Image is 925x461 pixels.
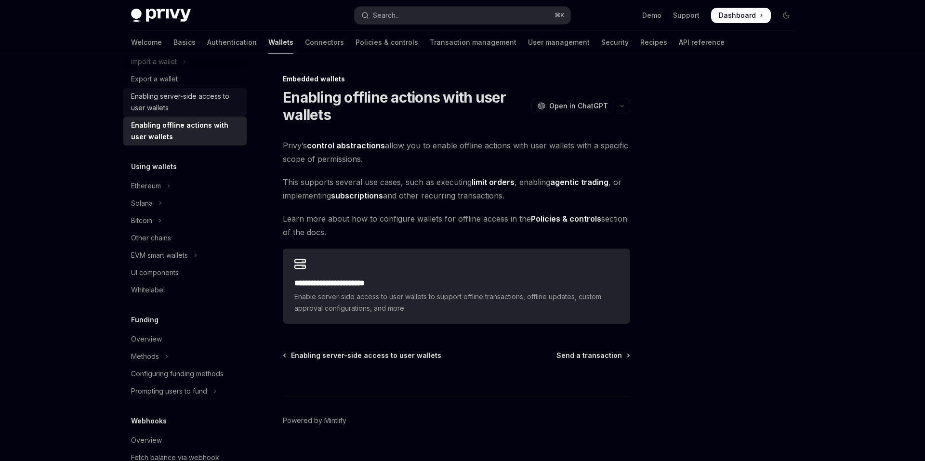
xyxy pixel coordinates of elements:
[131,351,159,362] div: Methods
[123,330,247,348] a: Overview
[556,351,622,360] span: Send a transaction
[284,351,441,360] a: Enabling server-side access to user wallets
[123,212,247,229] button: Toggle Bitcoin section
[373,10,400,21] div: Search...
[123,365,247,382] a: Configuring funding methods
[131,415,167,427] h5: Webhooks
[207,31,257,54] a: Authentication
[131,91,241,114] div: Enabling server-side access to user wallets
[131,73,178,85] div: Export a wallet
[556,351,629,360] a: Send a transaction
[123,264,247,281] a: UI components
[123,382,247,400] button: Toggle Prompting users to fund section
[719,11,756,20] span: Dashboard
[531,214,601,224] strong: Policies & controls
[131,180,161,192] div: Ethereum
[131,31,162,54] a: Welcome
[131,198,153,209] div: Solana
[123,247,247,264] button: Toggle EVM smart wallets section
[283,212,630,239] span: Learn more about how to configure wallets for offline access in the section of the docs.
[555,12,565,19] span: ⌘ K
[131,9,191,22] img: dark logo
[779,8,794,23] button: Toggle dark mode
[131,368,224,380] div: Configuring funding methods
[123,195,247,212] button: Toggle Solana section
[131,385,207,397] div: Prompting users to fund
[123,229,247,247] a: Other chains
[131,215,152,226] div: Bitcoin
[307,141,385,151] a: control abstractions
[131,232,171,244] div: Other chains
[711,8,771,23] a: Dashboard
[294,291,619,314] span: Enable server-side access to user wallets to support offline transactions, offline updates, custo...
[331,191,383,200] strong: subscriptions
[173,31,196,54] a: Basics
[355,7,570,24] button: Open search
[131,267,179,278] div: UI components
[356,31,418,54] a: Policies & controls
[601,31,629,54] a: Security
[131,250,188,261] div: EVM smart wallets
[131,314,159,326] h5: Funding
[123,88,247,117] a: Enabling server-side access to user wallets
[679,31,725,54] a: API reference
[123,348,247,365] button: Toggle Methods section
[531,98,614,114] button: Open in ChatGPT
[283,89,528,123] h1: Enabling offline actions with user wallets
[123,177,247,195] button: Toggle Ethereum section
[283,74,630,84] div: Embedded wallets
[673,11,700,20] a: Support
[123,432,247,449] a: Overview
[305,31,344,54] a: Connectors
[123,281,247,299] a: Whitelabel
[131,284,165,296] div: Whitelabel
[528,31,590,54] a: User management
[472,177,515,187] strong: limit orders
[283,249,630,324] a: **** **** **** **** ****Enable server-side access to user wallets to support offline transactions...
[642,11,661,20] a: Demo
[549,101,608,111] span: Open in ChatGPT
[283,175,630,202] span: This supports several use cases, such as executing , enabling , or implementing and other recurri...
[131,119,241,143] div: Enabling offline actions with user wallets
[268,31,293,54] a: Wallets
[640,31,667,54] a: Recipes
[291,351,441,360] span: Enabling server-side access to user wallets
[131,161,177,172] h5: Using wallets
[123,117,247,145] a: Enabling offline actions with user wallets
[430,31,516,54] a: Transaction management
[550,177,608,187] strong: agentic trading
[283,416,346,425] a: Powered by Mintlify
[131,333,162,345] div: Overview
[123,70,247,88] a: Export a wallet
[131,435,162,446] div: Overview
[283,139,630,166] span: Privy’s allow you to enable offline actions with user wallets with a specific scope of permissions.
